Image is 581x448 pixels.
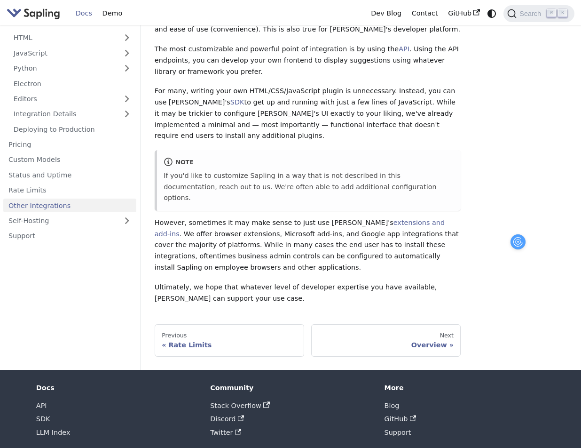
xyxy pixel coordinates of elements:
[547,9,556,17] kbd: ⌘
[97,6,127,21] a: Demo
[71,6,97,21] a: Docs
[385,402,400,409] a: Blog
[443,6,485,21] a: GitHub
[7,7,63,20] a: Sapling.ai
[230,98,244,106] a: SDK
[210,384,371,392] div: Community
[385,384,545,392] div: More
[162,341,297,349] div: Rate Limits
[311,324,461,356] a: NextOverview
[503,5,574,22] button: Search (Command+K)
[8,77,136,90] a: Electron
[210,415,244,423] a: Discord
[8,92,118,106] a: Editors
[155,324,305,356] a: PreviousRate Limits
[210,402,269,409] a: Stack Overflow
[366,6,406,21] a: Dev Blog
[155,282,461,304] p: Ultimately, we hope that whatever level of developer expertise you have available, [PERSON_NAME] ...
[318,332,454,339] div: Next
[162,332,297,339] div: Previous
[155,324,461,356] nav: Docs pages
[485,7,499,20] button: Switch between dark and light mode (currently system mode)
[36,402,47,409] a: API
[164,157,454,168] div: note
[164,170,454,204] p: If you'd like to customize Sapling in a way that is not described in this documentation, reach ou...
[3,214,136,228] a: Self-Hosting
[155,217,461,273] p: However, sometimes it may make sense to just use [PERSON_NAME]'s . We offer browser extensions, M...
[3,184,136,197] a: Rate Limits
[8,122,136,136] a: Deploying to Production
[558,9,567,17] kbd: K
[385,429,411,436] a: Support
[385,415,416,423] a: GitHub
[318,341,454,349] div: Overview
[118,92,136,106] button: Expand sidebar category 'Editors'
[155,219,445,238] a: extensions and add-ins
[8,107,136,121] a: Integration Details
[36,384,197,392] div: Docs
[517,10,547,17] span: Search
[399,45,409,53] a: API
[3,168,136,182] a: Status and Uptime
[8,62,136,75] a: Python
[155,86,461,142] p: For many, writing your own HTML/CSS/JavaScript plugin is unnecessary. Instead, you can use [PERSO...
[8,31,136,45] a: HTML
[3,199,136,212] a: Other Integrations
[7,7,60,20] img: Sapling.ai
[3,229,136,243] a: Support
[210,429,241,436] a: Twitter
[407,6,443,21] a: Contact
[3,153,136,167] a: Custom Models
[155,44,461,77] p: The most customizable and powerful point of integration is by using the . Using the API endpoints...
[36,429,71,436] a: LLM Index
[36,415,50,423] a: SDK
[8,46,136,60] a: JavaScript
[3,138,136,152] a: Pricing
